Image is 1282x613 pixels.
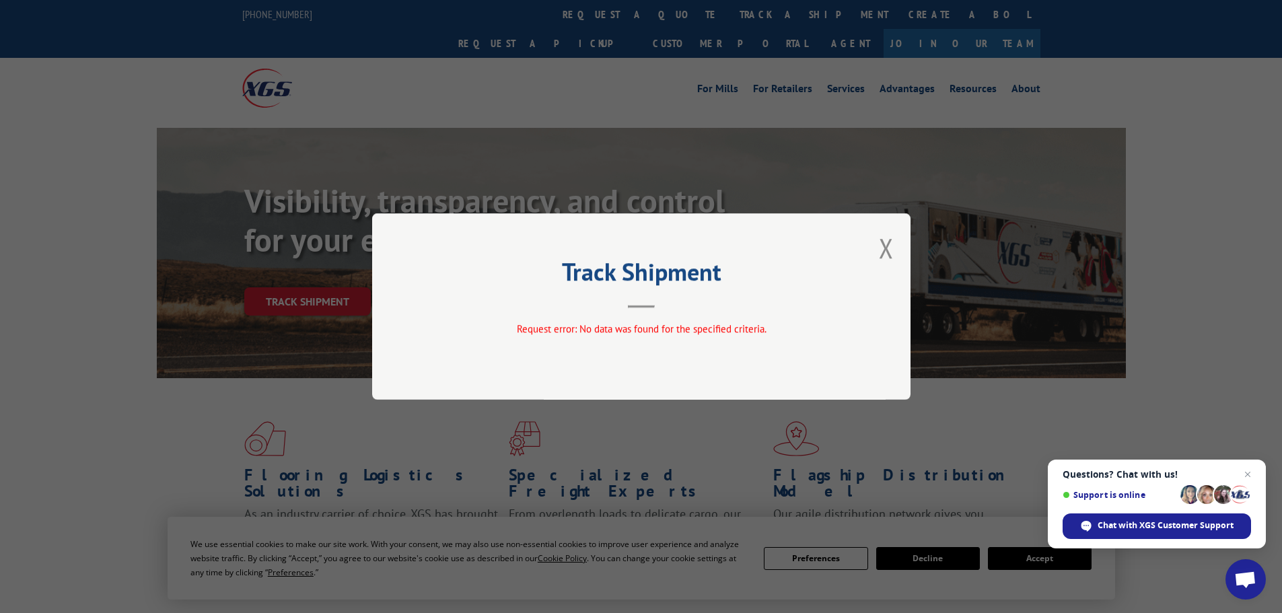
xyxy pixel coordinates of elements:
span: Request error: No data was found for the specified criteria. [516,322,766,335]
span: Support is online [1063,490,1176,500]
button: Close modal [879,230,894,266]
span: Chat with XGS Customer Support [1098,519,1234,532]
div: Chat with XGS Customer Support [1063,513,1251,539]
h2: Track Shipment [439,262,843,288]
div: Open chat [1225,559,1266,600]
span: Close chat [1240,466,1256,482]
span: Questions? Chat with us! [1063,469,1251,480]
